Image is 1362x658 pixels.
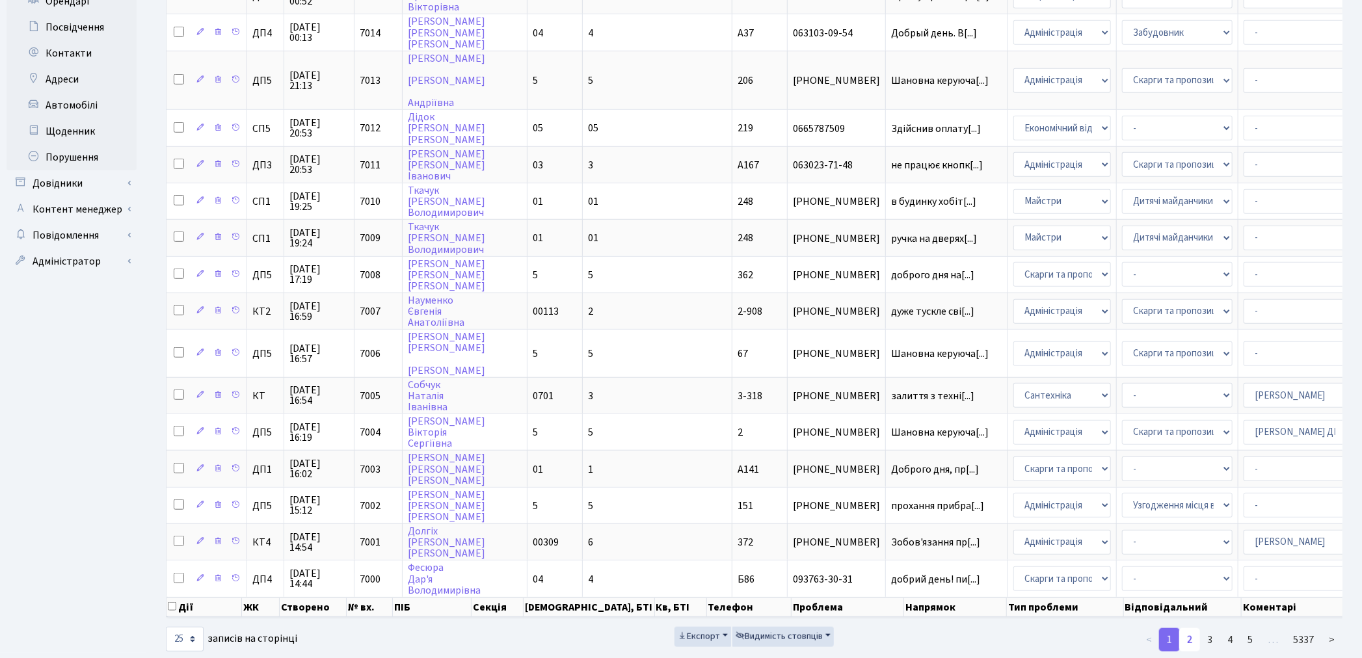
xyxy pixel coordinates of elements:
[7,248,137,274] a: Адміністратор
[793,75,880,86] span: [PHONE_NUMBER]
[360,462,381,477] span: 7003
[793,574,880,585] span: 093763-30-31
[533,158,543,172] span: 03
[588,462,593,477] span: 1
[408,220,485,256] a: Ткачук[PERSON_NAME]Володимирович
[533,535,559,549] span: 00309
[891,499,984,513] span: прохання прибра[...]
[1240,628,1261,651] a: 5
[533,73,538,88] span: 5
[533,425,538,440] span: 5
[167,598,242,617] th: Дії
[793,391,880,401] span: [PHONE_NUMBER]
[738,231,753,246] span: 248
[7,118,137,144] a: Щоденник
[1179,628,1200,651] a: 2
[252,160,278,170] span: ДП3
[7,222,137,248] a: Повідомлення
[792,598,904,617] th: Проблема
[793,270,880,280] span: [PHONE_NUMBER]
[289,118,349,138] span: [DATE] 20:53
[891,304,974,319] span: дуже тускле сві[...]
[408,51,485,110] a: [PERSON_NAME][PERSON_NAME]Андріївна
[793,233,880,244] span: [PHONE_NUMBER]
[736,630,823,643] span: Видимість стовпців
[289,22,349,43] span: [DATE] 00:13
[533,122,543,136] span: 05
[166,627,297,651] label: записів на сторінці
[793,28,880,38] span: 063103-09-54
[738,535,753,549] span: 372
[393,598,472,617] th: ПІБ
[252,28,278,38] span: ДП4
[360,425,381,440] span: 7004
[360,26,381,40] span: 7014
[289,532,349,553] span: [DATE] 14:54
[524,598,655,617] th: [DEMOGRAPHIC_DATA], БТІ
[289,70,349,91] span: [DATE] 21:13
[289,458,349,479] span: [DATE] 16:02
[891,26,977,40] span: Добрый день. В[...]
[904,598,1007,617] th: Напрямок
[738,389,762,403] span: 3-318
[588,499,593,513] span: 5
[891,347,989,361] span: Шановна керуюча[...]
[793,306,880,317] span: [PHONE_NUMBER]
[588,158,593,172] span: 3
[408,451,485,488] a: [PERSON_NAME][PERSON_NAME][PERSON_NAME]
[738,73,753,88] span: 206
[891,73,989,88] span: Шановна керуюча[...]
[793,464,880,475] span: [PHONE_NUMBER]
[408,524,485,560] a: Долгіх[PERSON_NAME][PERSON_NAME]
[533,268,538,282] span: 5
[793,196,880,207] span: [PHONE_NUMBER]
[289,154,349,175] span: [DATE] 20:53
[252,464,278,475] span: ДП1
[252,233,278,244] span: СП1
[472,598,524,617] th: Секція
[166,627,204,651] select: записів на сторінці
[1220,628,1240,651] a: 4
[360,304,381,319] span: 7007
[408,147,485,183] a: [PERSON_NAME][PERSON_NAME]Іванович
[408,110,485,146] a: Дідок[PERSON_NAME][PERSON_NAME]
[1007,598,1123,617] th: Тип проблеми
[738,122,753,136] span: 219
[533,26,543,40] span: 04
[738,26,754,40] span: А37
[7,196,137,222] a: Контент менеджер
[289,385,349,406] span: [DATE] 16:54
[738,347,748,361] span: 67
[408,488,485,524] a: [PERSON_NAME][PERSON_NAME][PERSON_NAME]
[360,158,381,172] span: 7011
[533,304,559,319] span: 00113
[252,124,278,134] span: СП5
[408,561,481,598] a: ФесюраДар'яВолодимирівна
[360,389,381,403] span: 7005
[408,257,485,293] a: [PERSON_NAME][PERSON_NAME][PERSON_NAME]
[674,627,731,647] button: Експорт
[588,304,593,319] span: 2
[252,349,278,359] span: ДП5
[588,26,593,40] span: 4
[1242,598,1350,617] th: Коментарі
[738,158,759,172] span: А167
[738,462,759,477] span: А141
[289,191,349,212] span: [DATE] 19:25
[1124,598,1242,617] th: Відповідальний
[533,462,543,477] span: 01
[7,170,137,196] a: Довідники
[678,630,720,643] span: Експорт
[891,194,976,209] span: в будинку хобіт[...]
[793,349,880,359] span: [PHONE_NUMBER]
[891,462,979,477] span: Доброго дня, пр[...]
[738,572,754,586] span: Б86
[891,122,981,136] span: Здійснив оплату[...]
[1159,628,1180,651] a: 1
[738,194,753,209] span: 248
[588,535,593,549] span: 6
[707,598,792,617] th: Телефон
[360,535,381,549] span: 7001
[7,40,137,66] a: Контакти
[7,14,137,40] a: Посвідчення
